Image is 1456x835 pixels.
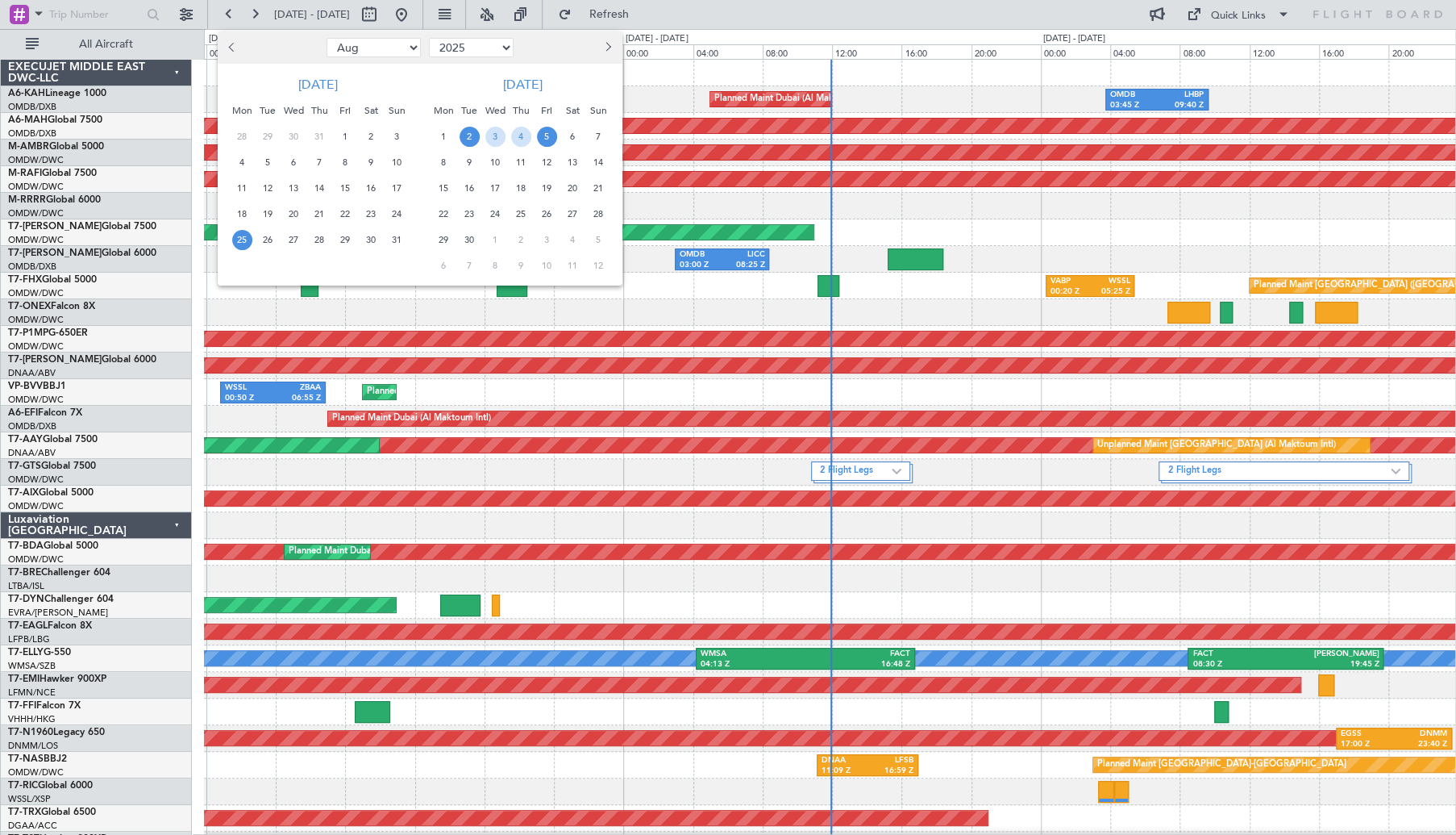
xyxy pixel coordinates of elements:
span: 10 [485,152,505,173]
span: 3 [485,127,505,147]
div: Sat [358,98,384,123]
span: 1 [335,127,356,147]
span: 21 [310,204,330,224]
span: 1 [485,230,505,250]
span: 1 [434,127,454,147]
div: 6-8-2025 [281,149,306,175]
span: 13 [284,178,304,198]
span: 22 [434,204,454,224]
span: 13 [563,152,583,173]
span: 5 [258,152,278,173]
span: 19 [537,178,557,198]
span: 27 [563,204,583,224]
span: 30 [460,230,480,250]
div: 21-8-2025 [306,201,332,227]
div: 8-8-2025 [332,149,358,175]
div: 24-8-2025 [384,201,410,227]
span: 25 [232,230,252,250]
div: 28-9-2025 [585,201,611,227]
div: 30-8-2025 [358,227,384,253]
div: 27-9-2025 [560,201,585,227]
div: Wed [281,98,306,123]
div: 31-7-2025 [306,123,332,149]
span: 10 [537,256,557,276]
div: 15-9-2025 [431,175,456,201]
div: 29-8-2025 [332,227,358,253]
select: Select month [327,38,421,57]
span: 6 [434,256,454,276]
div: Thu [508,98,534,123]
span: 12 [258,178,278,198]
span: 21 [589,178,609,198]
div: 23-9-2025 [456,201,482,227]
div: 14-8-2025 [306,175,332,201]
div: Fri [332,98,358,123]
div: 2-10-2025 [508,227,534,253]
span: 10 [387,152,407,173]
div: 20-8-2025 [281,201,306,227]
div: 3-9-2025 [482,123,508,149]
span: 11 [511,152,531,173]
div: 16-8-2025 [358,175,384,201]
div: 8-9-2025 [431,149,456,175]
span: 17 [387,178,407,198]
span: 8 [434,152,454,173]
span: 9 [511,256,531,276]
div: 10-10-2025 [534,253,560,278]
span: 6 [284,152,304,173]
div: Mon [431,98,456,123]
span: 11 [563,256,583,276]
div: 1-9-2025 [431,123,456,149]
div: 24-9-2025 [482,201,508,227]
span: 15 [335,178,356,198]
div: 1-10-2025 [482,227,508,253]
div: 6-9-2025 [560,123,585,149]
div: Wed [482,98,508,123]
span: 18 [232,204,252,224]
div: 20-9-2025 [560,175,585,201]
span: 18 [511,178,531,198]
div: 23-8-2025 [358,201,384,227]
div: Tue [456,98,482,123]
div: 7-10-2025 [456,253,482,278]
span: 2 [361,127,381,147]
div: 29-9-2025 [431,227,456,253]
span: 24 [485,204,505,224]
div: 4-8-2025 [229,149,255,175]
span: 27 [284,230,304,250]
div: 25-9-2025 [508,201,534,227]
span: 4 [511,127,531,147]
div: 5-10-2025 [585,227,611,253]
div: 10-8-2025 [384,149,410,175]
div: 19-9-2025 [534,175,560,201]
div: 18-8-2025 [229,201,255,227]
div: 4-9-2025 [508,123,534,149]
div: 2-9-2025 [456,123,482,149]
span: 16 [460,178,480,198]
div: 21-9-2025 [585,175,611,201]
div: 28-7-2025 [229,123,255,149]
div: 7-8-2025 [306,149,332,175]
div: 17-9-2025 [482,175,508,201]
div: 19-8-2025 [255,201,281,227]
span: 20 [563,178,583,198]
span: 12 [589,256,609,276]
div: 11-8-2025 [229,175,255,201]
div: 5-9-2025 [534,123,560,149]
span: 14 [589,152,609,173]
span: 9 [361,152,381,173]
div: 22-8-2025 [332,201,358,227]
div: 9-10-2025 [508,253,534,278]
div: Mon [229,98,255,123]
select: Select year [429,38,514,57]
div: 2-8-2025 [358,123,384,149]
div: 31-8-2025 [384,227,410,253]
span: 30 [361,230,381,250]
span: 9 [460,152,480,173]
div: 15-8-2025 [332,175,358,201]
span: 29 [258,127,278,147]
div: 30-7-2025 [281,123,306,149]
span: 28 [232,127,252,147]
span: 5 [537,127,557,147]
div: 3-10-2025 [534,227,560,253]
